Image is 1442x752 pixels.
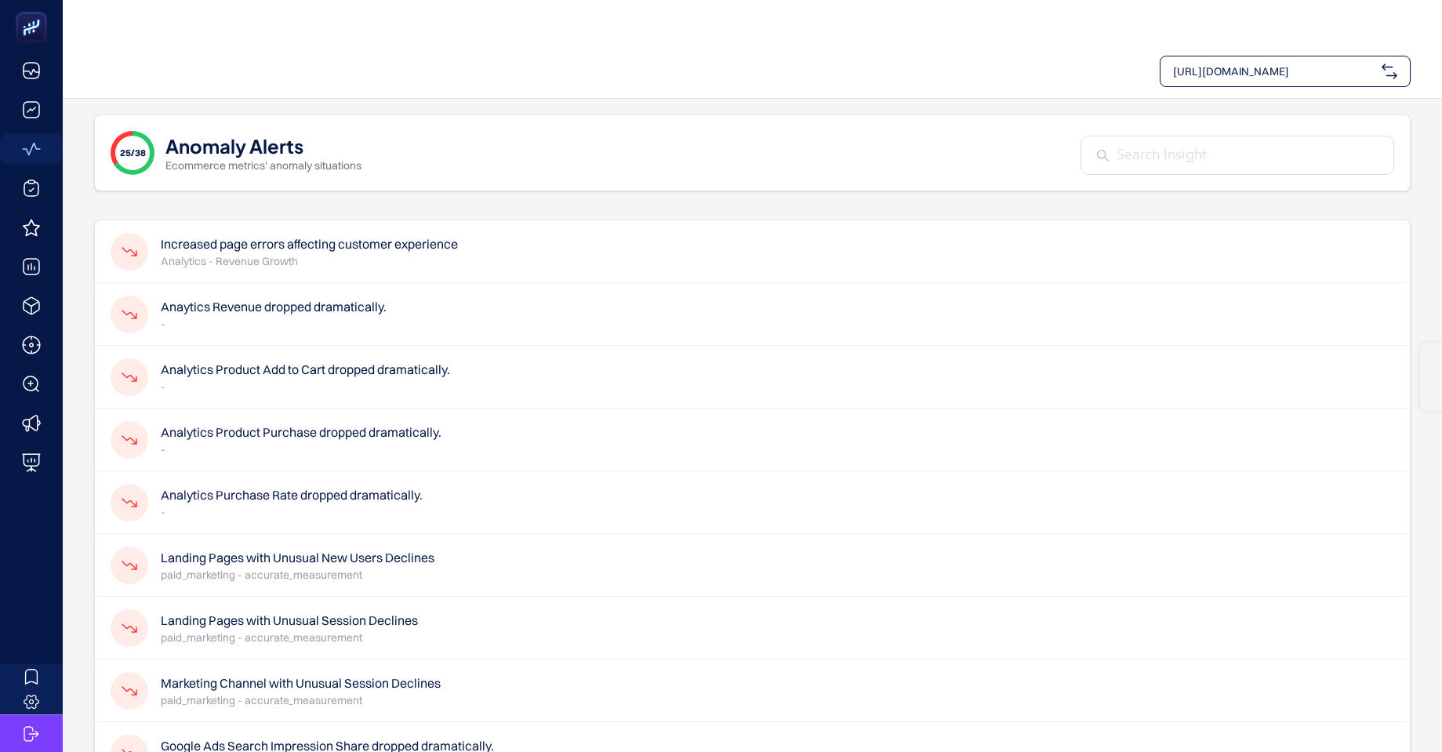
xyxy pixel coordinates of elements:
h4: Landing Pages with Unusual Session Declines [161,611,418,630]
iframe: Intercom live chat [1389,699,1426,736]
img: Search Insight [1097,150,1109,162]
p: paid_marketing - accurate_measurement [161,567,434,583]
span: 25/38 [120,147,146,159]
h1: Anomaly Alerts [165,133,303,158]
p: - [161,379,450,394]
p: - [161,504,423,520]
h4: Marketing Channel with Unusual Session Declines [161,674,441,692]
h4: Analytics Purchase Rate dropped dramatically. [161,485,423,504]
h4: Analytics Product Purchase dropped dramatically. [161,423,441,441]
img: svg%3e [1382,64,1397,79]
h4: Analytics Product Add to Cart dropped dramatically. [161,360,450,379]
p: paid_marketing - accurate_measurement [161,630,418,645]
h4: Anaytics Revenue dropped dramatically. [161,297,387,316]
p: Analytics - Revenue Growth [161,253,458,269]
p: Ecommerce metrics' anomaly situations [165,158,361,173]
h4: Increased page errors affecting customer experience [161,234,458,253]
span: [URL][DOMAIN_NAME] [1173,64,1375,79]
h4: Landing Pages with Unusual New Users Declines [161,548,434,567]
input: Search Insight [1117,145,1378,166]
p: - [161,441,441,457]
p: paid_marketing - accurate_measurement [161,692,441,708]
p: - [161,316,387,332]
